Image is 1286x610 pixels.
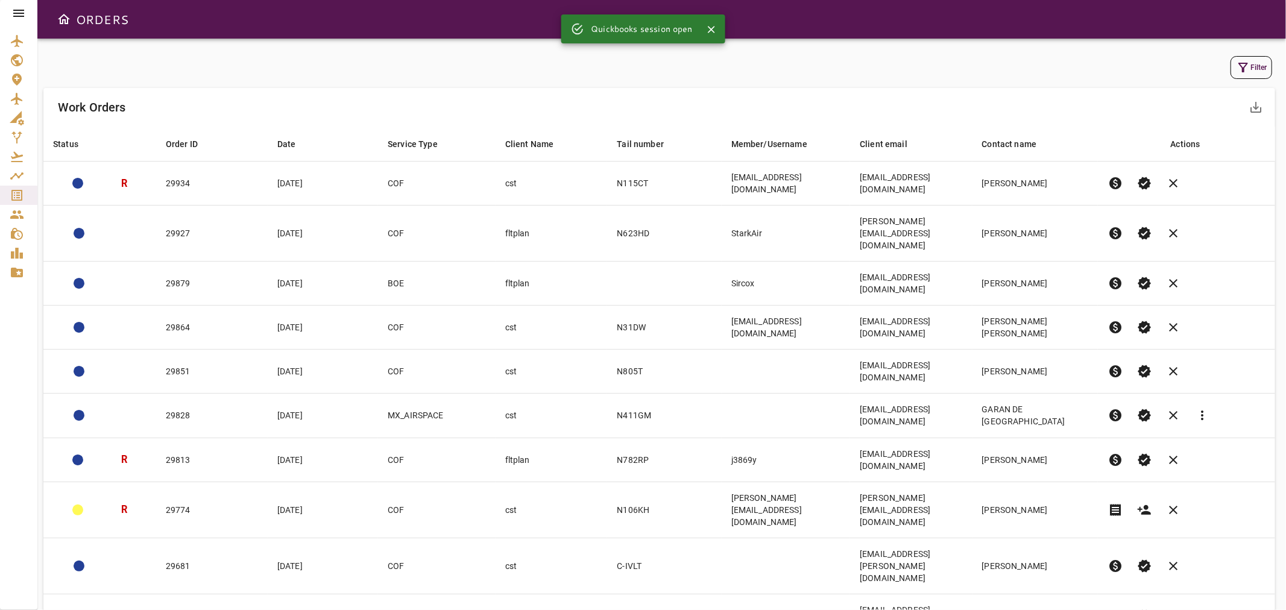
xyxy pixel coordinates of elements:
[496,482,608,538] td: cst
[74,561,84,571] div: ACTION REQUIRED
[722,306,850,350] td: [EMAIL_ADDRESS][DOMAIN_NAME]
[1166,226,1180,241] span: clear
[850,538,972,594] td: [EMAIL_ADDRESS][PERSON_NAME][DOMAIN_NAME]
[1130,357,1159,386] button: Set Permit Ready
[1108,320,1123,335] span: paid
[268,538,378,594] td: [DATE]
[1101,552,1130,580] button: Pre-Invoice order
[1195,408,1209,423] span: more_vert
[617,137,664,151] div: Tail number
[607,438,721,482] td: N782RP
[607,162,721,206] td: N115CT
[1159,552,1188,580] button: Cancel order
[972,350,1098,394] td: [PERSON_NAME]
[74,228,84,239] div: ACTION REQUIRED
[1166,408,1180,423] span: clear
[850,306,972,350] td: [EMAIL_ADDRESS][DOMAIN_NAME]
[1108,453,1123,467] span: paid
[1101,313,1130,342] button: Pre-Invoice order
[850,394,972,438] td: [EMAIL_ADDRESS][DOMAIN_NAME]
[496,394,608,438] td: cst
[1130,401,1159,430] button: Set Permit Ready
[268,162,378,206] td: [DATE]
[972,262,1098,306] td: [PERSON_NAME]
[156,350,268,394] td: 29851
[1137,408,1152,423] span: verified
[268,262,378,306] td: [DATE]
[378,482,496,538] td: COF
[76,10,128,29] h6: ORDERS
[496,350,608,394] td: cst
[972,538,1098,594] td: [PERSON_NAME]
[378,350,496,394] td: COF
[378,438,496,482] td: COF
[850,262,972,306] td: [EMAIL_ADDRESS][DOMAIN_NAME]
[1159,219,1188,248] button: Cancel order
[74,410,84,421] div: ACTION REQUIRED
[1137,276,1152,291] span: verified
[607,538,721,594] td: C-IVLT
[850,162,972,206] td: [EMAIL_ADDRESS][DOMAIN_NAME]
[1137,176,1152,190] span: verified
[1159,313,1188,342] button: Cancel order
[972,206,1098,262] td: [PERSON_NAME]
[1166,176,1180,190] span: clear
[121,503,127,517] h3: R
[378,162,496,206] td: COF
[505,137,554,151] div: Client Name
[121,177,127,190] h3: R
[1130,552,1159,580] button: Set Permit Ready
[268,482,378,538] td: [DATE]
[496,162,608,206] td: cst
[607,306,721,350] td: N31DW
[607,350,721,394] td: N805T
[268,438,378,482] td: [DATE]
[72,178,83,189] div: ADMIN
[268,394,378,438] td: [DATE]
[702,20,720,39] button: Close
[52,7,76,31] button: Open drawer
[1108,276,1123,291] span: paid
[972,482,1098,538] td: [PERSON_NAME]
[74,278,84,289] div: ACTION REQUIRED
[1166,503,1180,517] span: clear
[722,162,850,206] td: [EMAIL_ADDRESS][DOMAIN_NAME]
[850,438,972,482] td: [EMAIL_ADDRESS][DOMAIN_NAME]
[156,162,268,206] td: 29934
[1166,559,1180,573] span: clear
[1166,276,1180,291] span: clear
[1159,169,1188,198] button: Cancel order
[496,438,608,482] td: fltplan
[1137,364,1152,379] span: verified
[1101,269,1130,298] button: Pre-Invoice order
[722,482,850,538] td: [PERSON_NAME][EMAIL_ADDRESS][DOMAIN_NAME]
[277,137,312,151] span: Date
[58,98,126,117] h6: Work Orders
[1130,445,1159,474] button: Set Permit Ready
[1101,357,1130,386] button: Pre-Invoice order
[156,438,268,482] td: 29813
[731,137,823,151] span: Member/Username
[72,454,83,465] div: ADMIN
[166,137,213,151] span: Order ID
[1101,495,1130,524] button: Invoice order
[607,394,721,438] td: N411GM
[1101,445,1130,474] button: Pre-Invoice order
[156,206,268,262] td: 29927
[972,306,1098,350] td: [PERSON_NAME] [PERSON_NAME]
[156,262,268,306] td: 29879
[972,394,1098,438] td: GARAN DE [GEOGRAPHIC_DATA]
[1101,219,1130,248] button: Pre-Invoice order
[860,137,923,151] span: Client email
[1231,56,1272,79] button: Filter
[591,18,692,40] div: Quickbooks session open
[277,137,296,151] div: Date
[496,262,608,306] td: fltplan
[722,262,850,306] td: Sircox
[1137,559,1152,573] span: verified
[156,538,268,594] td: 29681
[1108,503,1123,517] span: receipt
[1108,364,1123,379] span: paid
[1108,559,1123,573] span: paid
[982,137,1053,151] span: Contact name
